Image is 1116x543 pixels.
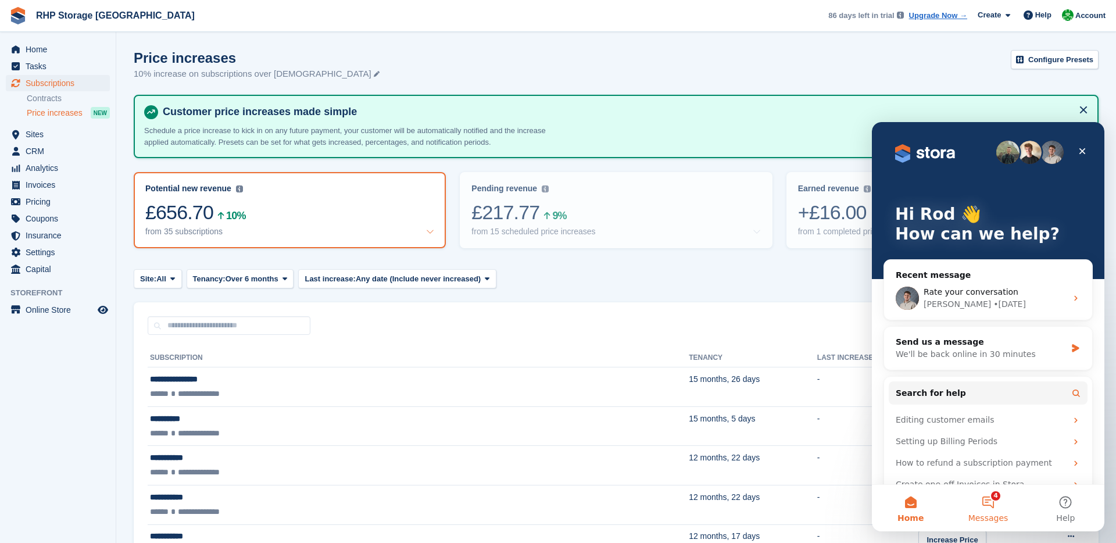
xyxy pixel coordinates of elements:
[872,122,1104,531] iframe: Intercom live chat
[226,212,245,220] div: 10%
[6,177,110,193] a: menu
[236,185,243,192] img: icon-info-grey-7440780725fd019a000dd9b08b2336e03edf1995a4989e88bcd33f0948082b44.svg
[6,244,110,260] a: menu
[298,269,496,288] button: Last increase: Any date (Include never increased)
[96,303,110,317] a: Preview store
[193,273,226,285] span: Tenancy:
[689,531,760,541] span: 12 months, 17 days
[689,492,760,502] span: 12 months, 22 days
[26,58,95,74] span: Tasks
[471,201,760,224] div: £217.77
[26,244,95,260] span: Settings
[134,67,380,81] p: 10% increase on subscriptions over [DEMOGRAPHIC_DATA]
[6,227,110,244] a: menu
[6,75,110,91] a: menu
[6,41,110,58] a: menu
[689,453,760,462] span: 12 months, 22 days
[6,302,110,318] a: menu
[6,194,110,210] a: menu
[9,7,27,24] img: stora-icon-8386f47178a22dfd0bd8f6a31ec36ba5ce8667c1dd55bd0f319d3a0aa187defe.svg
[305,273,355,285] span: Last increase:
[26,177,95,193] span: Invoices
[144,125,551,148] p: Schedule a price increase to kick in on any future payment, your customer will be automatically n...
[10,287,116,299] span: Storefront
[31,6,199,25] a: RHP Storage [GEOGRAPHIC_DATA]
[689,349,817,367] th: Tenancy
[158,105,1088,119] h4: Customer price increases made simple
[26,210,95,227] span: Coupons
[26,261,95,277] span: Capital
[1062,9,1074,21] img: Rod
[6,160,110,176] a: menu
[864,185,871,192] img: icon-info-grey-7440780725fd019a000dd9b08b2336e03edf1995a4989e88bcd33f0948082b44.svg
[26,143,95,159] span: CRM
[1035,9,1051,21] span: Help
[6,210,110,227] a: menu
[1075,10,1106,22] span: Account
[226,273,278,285] span: Over 6 months
[460,172,772,248] a: Pending revenue £217.77 9% from 15 scheduled price increases
[978,9,1001,21] span: Create
[26,227,95,244] span: Insurance
[897,12,904,19] img: icon-info-grey-7440780725fd019a000dd9b08b2336e03edf1995a4989e88bcd33f0948082b44.svg
[26,41,95,58] span: Home
[140,273,156,285] span: Site:
[356,273,481,285] span: Any date (Include never increased)
[27,106,110,119] a: Price increases NEW
[145,227,223,237] div: from 35 subscriptions
[689,374,760,384] span: 15 months, 26 days
[6,143,110,159] a: menu
[471,227,595,237] div: from 15 scheduled price increases
[148,349,689,367] th: Subscription
[828,10,894,22] span: 86 days left in trial
[26,126,95,142] span: Sites
[6,126,110,142] a: menu
[471,184,537,194] div: Pending revenue
[817,406,919,446] td: -
[145,184,231,194] div: Potential new revenue
[909,10,967,22] a: Upgrade Now →
[689,414,755,423] span: 15 months, 5 days
[798,227,914,237] div: from 1 completed price increase
[817,485,919,524] td: -
[786,172,1099,248] a: Earned revenue +£16.00 from 1 completed price increase
[542,185,549,192] img: icon-info-grey-7440780725fd019a000dd9b08b2336e03edf1995a4989e88bcd33f0948082b44.svg
[91,107,110,119] div: NEW
[134,172,446,248] a: Potential new revenue £656.70 10% from 35 subscriptions
[798,201,1087,224] div: +£16.00
[6,261,110,277] a: menu
[27,93,110,104] a: Contracts
[187,269,294,288] button: Tenancy: Over 6 months
[27,108,83,119] span: Price increases
[134,269,182,288] button: Site: All
[26,302,95,318] span: Online Store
